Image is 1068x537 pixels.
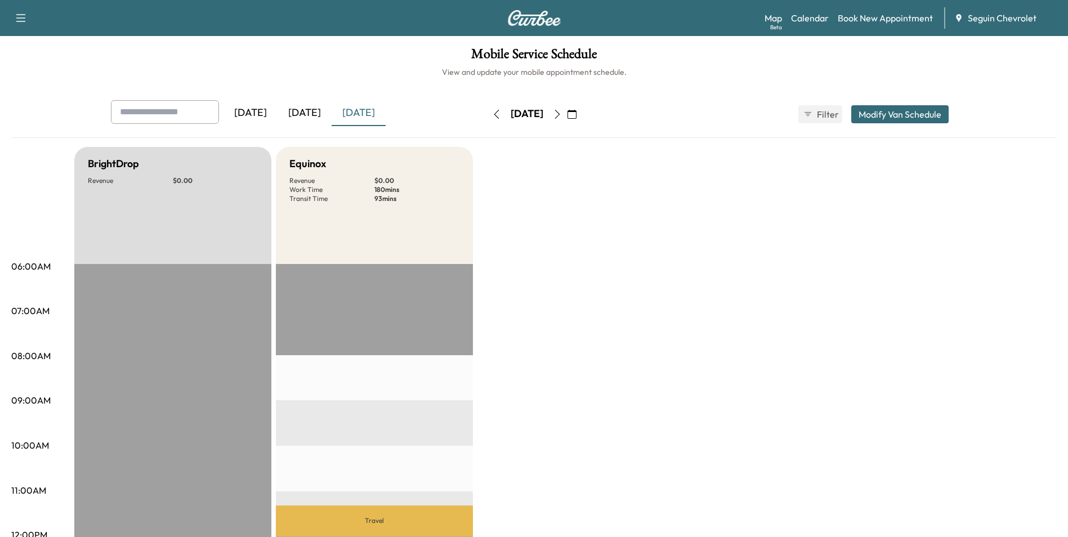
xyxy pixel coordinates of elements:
[11,66,1057,78] h6: View and update your mobile appointment schedule.
[851,105,949,123] button: Modify Van Schedule
[11,393,51,407] p: 09:00AM
[11,438,49,452] p: 10:00AM
[88,176,173,185] p: Revenue
[276,505,473,536] p: Travel
[798,105,842,123] button: Filter
[88,156,139,172] h5: BrightDrop
[11,304,50,317] p: 07:00AM
[374,185,459,194] p: 180 mins
[11,484,46,497] p: 11:00AM
[289,194,374,203] p: Transit Time
[289,185,374,194] p: Work Time
[11,349,51,363] p: 08:00AM
[770,23,782,32] div: Beta
[173,176,258,185] p: $ 0.00
[791,11,829,25] a: Calendar
[968,11,1036,25] span: Seguin Chevrolet
[11,47,1057,66] h1: Mobile Service Schedule
[289,156,326,172] h5: Equinox
[765,11,782,25] a: MapBeta
[11,259,51,273] p: 06:00AM
[511,107,543,121] div: [DATE]
[289,176,374,185] p: Revenue
[374,176,459,185] p: $ 0.00
[507,10,561,26] img: Curbee Logo
[374,194,459,203] p: 93 mins
[224,100,278,126] div: [DATE]
[838,11,933,25] a: Book New Appointment
[278,100,332,126] div: [DATE]
[332,100,386,126] div: [DATE]
[817,108,837,121] span: Filter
